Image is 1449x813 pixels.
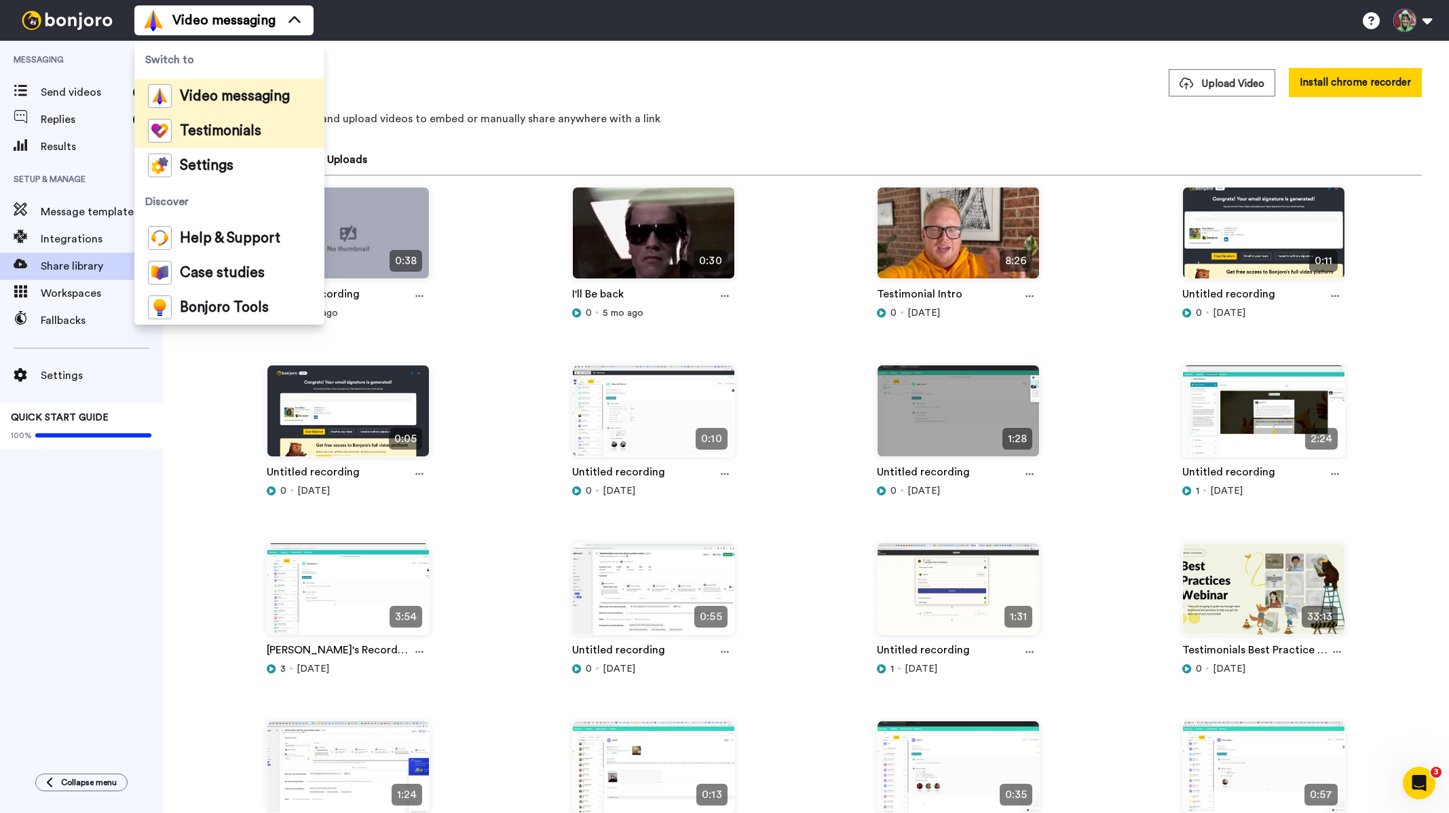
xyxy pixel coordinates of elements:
[572,286,624,306] a: I'll Be back
[11,413,109,422] span: QUICK START GUIDE
[134,290,324,325] a: Bonjoro Tools
[267,306,430,320] div: 3 mo ago
[572,484,735,498] div: [DATE]
[41,139,163,155] span: Results
[586,484,592,498] span: 0
[696,428,727,450] span: 0:10
[390,606,422,628] span: 3:54
[134,148,324,183] a: Settings
[1302,606,1338,628] span: 33:13
[16,11,118,30] img: bj-logo-header-white.svg
[1305,428,1338,450] span: 2:24
[41,231,163,247] span: Integrations
[190,111,1422,127] p: Create screen recordings and upload videos to embed or manually share anywhere with a link
[41,312,163,329] span: Fallbacks
[877,484,1040,498] div: [DATE]
[148,119,172,143] img: tm-color.svg
[41,258,163,274] span: Share library
[1182,464,1275,484] a: Untitled recording
[390,250,422,272] span: 0:38
[1000,784,1032,806] span: 0:35
[878,365,1039,468] img: 966dfde8-9fe3-445c-8745-dbe731ec544e_thumbnail_source_1661988213.jpg
[148,226,172,250] img: help-and-support-colored.svg
[148,295,172,319] img: bj-tools-colored.svg
[572,306,735,320] div: 5 mo ago
[148,84,172,108] img: vm-color.svg
[143,10,164,31] img: vm-color.svg
[1002,428,1032,450] span: 1:28
[267,464,360,484] a: Untitled recording
[180,159,233,173] span: Settings
[134,41,324,79] span: Switch to
[134,79,324,113] a: Video messaging
[267,642,410,662] a: [PERSON_NAME]'s Recording
[890,662,894,676] span: 1
[267,484,430,498] div: [DATE]
[1196,306,1202,320] span: 0
[1182,306,1345,320] div: [DATE]
[694,250,727,272] span: 0:30
[1289,68,1422,97] button: Install chrome recorder
[1000,250,1032,272] span: 8:26
[1182,484,1345,498] div: [DATE]
[586,306,592,320] span: 0
[1183,365,1344,468] img: 2f184f69-b9c5-47ee-bfcf-c7a23ecbca74_thumbnail_source_1660794954.jpg
[134,255,324,290] a: Case studies
[134,221,324,255] a: Help & Support
[41,285,163,302] span: Workspaces
[41,367,163,384] span: Settings
[1169,69,1275,96] button: Upload Video
[877,306,1040,320] div: [DATE]
[389,428,422,450] span: 0:05
[1183,187,1344,290] img: 3aaad31f-1c7c-4fc1-99e2-472b73676b99_thumbnail_source_1678141027.jpg
[172,11,276,30] span: Video messaging
[573,187,734,290] img: f5b4768c-0377-4ffe-ac4f-be650098af16_thumbnail_source_1739309334.jpg
[267,187,429,290] img: no-thumbnail.jpg
[41,111,128,128] span: Replies
[1183,543,1344,646] img: 4991eb9d-4d4c-41b6-a452-34db15958733_thumbnail_source_1660080782.jpg
[267,543,429,646] img: 109ccd4b-b576-4062-a612-1598d1a7e48f_thumbnail_source_1660647264.jpg
[890,306,897,320] span: 0
[586,662,592,676] span: 0
[1196,484,1199,498] span: 1
[694,606,727,628] span: 0:55
[180,266,265,280] span: Case studies
[1309,250,1338,272] span: 0:11
[877,662,1040,676] div: [DATE]
[11,430,32,441] span: 100%
[572,464,665,484] a: Untitled recording
[41,204,163,220] span: Message template
[1431,767,1442,778] span: 3
[133,86,149,99] div: 9
[877,464,970,484] a: Untitled recording
[392,784,422,806] span: 1:24
[267,662,430,676] div: [DATE]
[890,484,897,498] span: 0
[1403,767,1435,799] iframe: Intercom live chat
[1196,662,1202,676] span: 0
[878,543,1039,646] img: 89297af6-8455-4c5a-b27e-08f2703083ca_thumbnail_source_1660105993.jpg
[280,662,286,676] span: 3
[280,484,286,498] span: 0
[573,543,734,646] img: 25398254-807b-43ce-8f08-7e91981afa1c_thumbnail_source_1660265670.jpg
[61,777,117,788] span: Collapse menu
[1182,642,1328,662] a: Testimonials Best Practice Webinar
[1180,77,1264,91] span: Upload Video
[180,301,269,314] span: Bonjoro Tools
[133,113,149,126] div: 8
[180,124,261,138] span: Testimonials
[878,187,1039,290] img: 7da0b0a1-df58-49e5-bbf2-87d55c112d56_thumbnail_source_1693915917.jpg
[1004,606,1032,628] span: 1:31
[148,153,172,177] img: settings-colored.svg
[148,261,172,285] img: case-study-colored.svg
[877,642,970,662] a: Untitled recording
[573,365,734,468] img: c8a85353-ac19-4394-ae90-b4b7c7ee8382_thumbnail_source_1669862144.jpg
[877,286,962,306] a: Testimonial Intro
[41,84,128,101] span: Send videos
[572,642,665,662] a: Untitled recording
[134,183,324,221] span: Discover
[35,774,128,791] button: Collapse menu
[1304,784,1338,806] span: 0:57
[1182,662,1345,676] div: [DATE]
